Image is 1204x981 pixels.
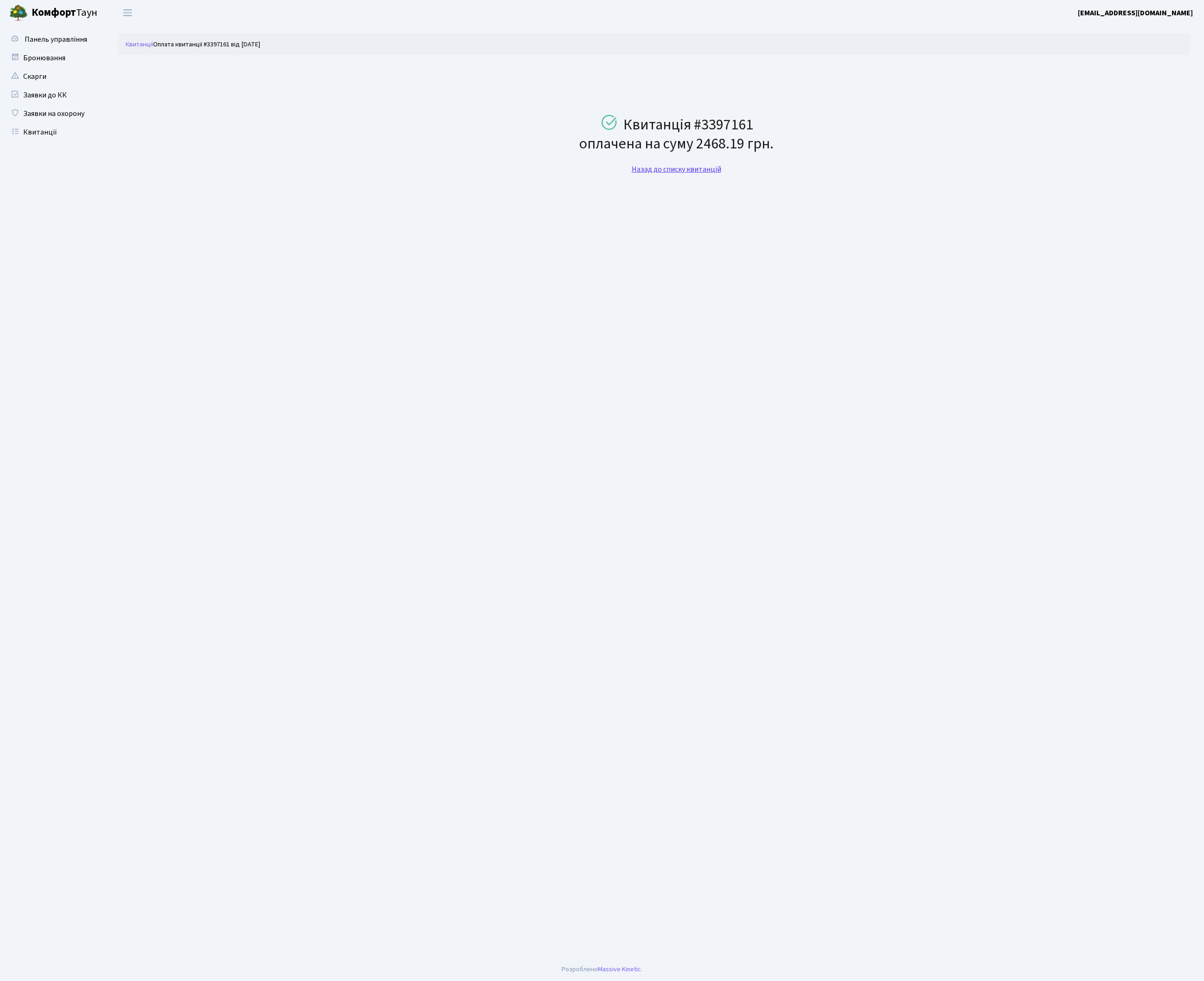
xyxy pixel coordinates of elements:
a: [EMAIL_ADDRESS][DOMAIN_NAME] [1078,7,1193,19]
div: Розроблено . [562,964,642,975]
b: Комфорт [32,5,76,20]
a: Бронювання [5,49,97,67]
span: Панель управління [25,34,87,45]
a: Панель управління [5,30,97,49]
img: logo.png [9,4,28,22]
li: Оплата квитанції #3397161 від [DATE] [153,39,260,50]
a: Квитанції [5,123,97,141]
a: Назад до списку квитанцій [632,164,721,174]
a: Massive Kinetic [598,964,641,974]
a: Скарги [5,67,97,86]
h2: Квитанція #3397161 оплачена на суму 2468.19 грн. [579,114,774,154]
span: Таун [32,5,97,21]
a: Квитанції [126,39,153,49]
a: Заявки до КК [5,86,97,104]
a: Заявки на охорону [5,104,97,123]
button: Переключити навігацію [116,5,139,20]
b: [EMAIL_ADDRESS][DOMAIN_NAME] [1078,8,1193,18]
